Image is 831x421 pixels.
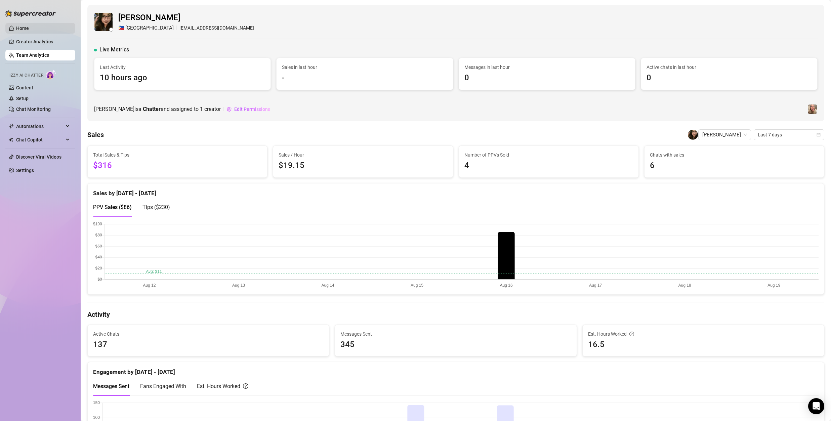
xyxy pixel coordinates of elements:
span: Live Metrics [99,46,129,54]
img: Lee S. [94,13,113,31]
span: Chats with sales [650,151,819,159]
span: [GEOGRAPHIC_DATA] [125,24,174,32]
span: 1 [200,106,203,112]
img: Lexi [808,104,817,114]
a: Settings [16,168,34,173]
img: Lee S. [688,130,698,140]
span: PPV Sales ( $86 ) [93,204,132,210]
span: Messages Sent [93,383,129,389]
span: Izzy AI Chatter [9,72,43,79]
span: calendar [817,133,821,137]
span: question-circle [629,330,634,338]
div: Sales by [DATE] - [DATE] [93,183,819,198]
span: $19.15 [279,159,447,172]
span: Messages Sent [340,330,571,338]
span: $316 [93,159,262,172]
b: Chatter [143,106,161,112]
img: AI Chatter [46,70,56,79]
a: Creator Analytics [16,36,70,47]
span: Sales / Hour [279,151,447,159]
span: Active Chats [93,330,324,338]
h4: Activity [87,310,824,319]
img: Chat Copilot [9,137,13,142]
button: Edit Permissions [226,104,271,115]
span: 10 hours ago [100,72,265,84]
span: 0 [464,72,630,84]
span: Last 7 days [758,130,820,140]
div: Open Intercom Messenger [808,398,824,414]
a: Home [16,26,29,31]
span: [PERSON_NAME] is a and assigned to creator [94,105,221,113]
div: Engagement by [DATE] - [DATE] [93,362,819,377]
span: 4 [464,159,633,172]
img: logo-BBDzfeDw.svg [5,10,56,17]
a: Team Analytics [16,52,49,58]
span: 6 [650,159,819,172]
span: question-circle [243,382,248,390]
span: Fans Engaged With [140,383,186,389]
span: Edit Permissions [234,107,270,112]
span: 345 [340,338,571,351]
div: Est. Hours Worked [588,330,819,338]
div: Est. Hours Worked [197,382,248,390]
span: Active chats in last hour [647,64,812,71]
span: Total Sales & Tips [93,151,262,159]
span: Automations [16,121,64,132]
a: Setup [16,96,29,101]
span: Tips ( $230 ) [142,204,170,210]
span: 16.5 [588,338,819,351]
span: Chat Copilot [16,134,64,145]
span: Messages in last hour [464,64,630,71]
span: 🇵🇭 [118,24,125,32]
span: thunderbolt [9,124,14,129]
h4: Sales [87,130,104,139]
a: Chat Monitoring [16,107,51,112]
span: Number of PPVs Sold [464,151,633,159]
a: Content [16,85,33,90]
span: Lee S. [702,130,747,140]
span: Last Activity [100,64,265,71]
span: [PERSON_NAME] [118,11,254,24]
div: [EMAIL_ADDRESS][DOMAIN_NAME] [118,24,254,32]
span: setting [227,107,232,112]
a: Discover Viral Videos [16,154,61,160]
span: Sales in last hour [282,64,447,71]
span: 0 [647,72,812,84]
span: 137 [93,338,324,351]
span: - [282,72,447,84]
